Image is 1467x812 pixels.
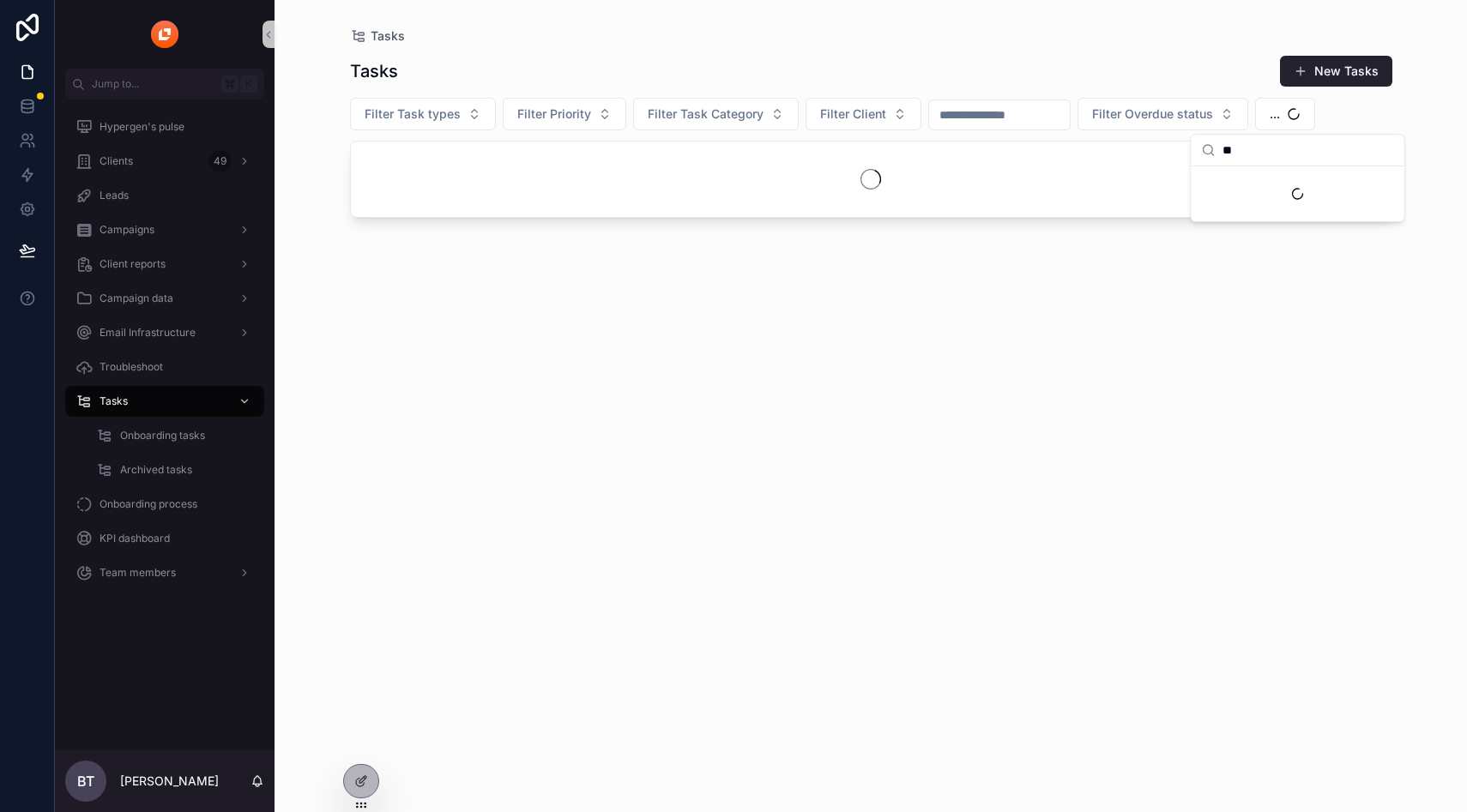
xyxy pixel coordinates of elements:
[65,523,264,554] a: KPI dashboard
[120,429,205,442] span: Onboarding tasks
[100,223,154,237] span: Campaigns
[65,69,264,99] button: Jump to...K
[92,77,214,91] span: Jump to...
[65,557,264,588] a: Team members
[648,105,764,123] span: Filter Task Category
[100,292,173,305] span: Campaign data
[65,317,264,348] a: Email Infrastructure
[65,180,264,211] a: Leads
[820,105,886,123] span: Filter Client
[65,283,264,314] a: Campaign data
[100,154,133,168] span: Clients
[1192,166,1404,221] div: Suggestions
[65,146,264,177] a: Clients49
[86,420,264,451] a: Onboarding tasks
[65,352,264,382] a: Troubleshoot
[1280,56,1392,87] button: New Tasks
[806,98,921,130] button: Select Button
[100,566,176,580] span: Team members
[65,489,264,520] a: Onboarding process
[65,249,264,280] a: Client reports
[100,120,184,134] span: Hypergen's pulse
[77,771,94,791] span: BT
[65,214,264,245] a: Campaigns
[120,773,219,790] p: [PERSON_NAME]
[100,360,163,374] span: Troubleshoot
[371,27,405,45] span: Tasks
[65,386,264,417] a: Tasks
[100,257,166,271] span: Client reports
[242,77,256,91] span: K
[86,454,264,485] a: Archived tasks
[151,21,178,48] img: App logo
[350,98,496,130] button: Select Button
[1078,98,1248,130] button: Select Button
[1255,98,1315,130] button: Select Button
[633,98,799,130] button: Select Button
[350,59,398,83] h1: Tasks
[1092,105,1213,123] span: Filter Overdue status
[350,27,405,45] a: Tasks
[55,99,275,611] div: scrollable content
[120,463,192,477] span: Archived tasks
[503,98,626,130] button: Select Button
[1270,105,1280,123] span: ...
[100,532,170,545] span: KPI dashboard
[65,111,264,142] a: Hypergen's pulse
[100,497,197,511] span: Onboarding process
[517,105,591,123] span: Filter Priority
[100,394,128,408] span: Tasks
[100,326,196,340] span: Email Infrastructure
[365,105,461,123] span: Filter Task types
[208,151,232,171] div: 49
[100,189,129,202] span: Leads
